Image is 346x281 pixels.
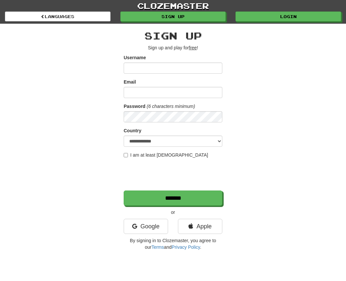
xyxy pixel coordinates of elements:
a: Login [235,12,341,21]
p: or [124,209,222,216]
a: Google [124,219,168,234]
h2: Sign up [124,30,222,41]
label: I am at least [DEMOGRAPHIC_DATA] [124,152,208,158]
iframe: reCAPTCHA [124,162,224,187]
a: Privacy Policy [172,244,200,250]
label: Email [124,79,136,85]
a: Apple [178,219,222,234]
label: Password [124,103,145,110]
a: Languages [5,12,111,21]
a: Terms [151,244,164,250]
a: Sign up [120,12,226,21]
u: free [189,45,197,50]
p: By signing in to Clozemaster, you agree to our and . [124,237,222,250]
label: Username [124,54,146,61]
em: (6 characters minimum) [147,104,195,109]
p: Sign up and play for ! [124,44,222,51]
input: I am at least [DEMOGRAPHIC_DATA] [124,153,128,157]
label: Country [124,127,141,134]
